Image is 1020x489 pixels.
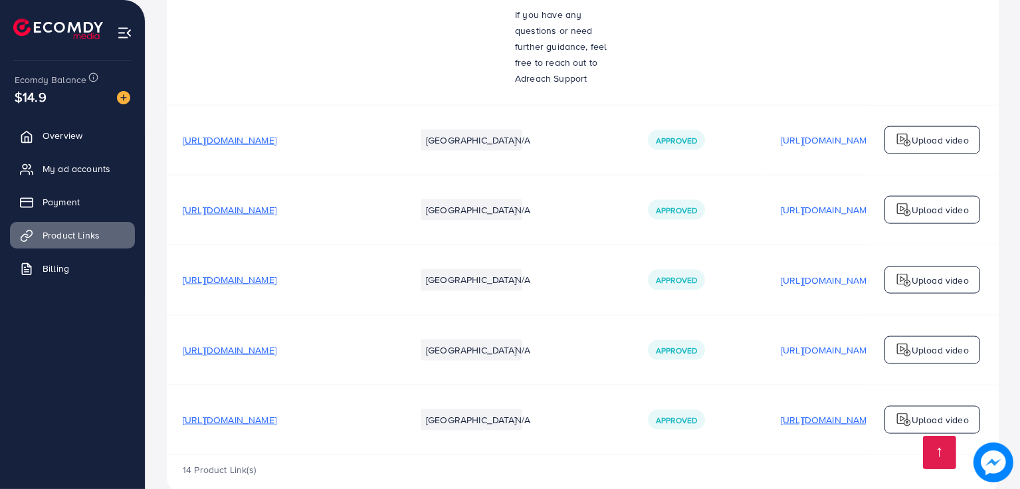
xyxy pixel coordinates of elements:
a: Product Links [10,222,135,248]
a: Billing [10,255,135,282]
img: menu [117,25,132,41]
a: Overview [10,122,135,149]
span: 14 Product Link(s) [183,463,256,476]
span: Payment [43,195,80,209]
span: $14.9 [15,87,47,106]
p: [URL][DOMAIN_NAME] [781,272,874,288]
span: [URL][DOMAIN_NAME] [183,413,276,427]
a: My ad accounts [10,155,135,182]
span: Approved [656,135,697,146]
p: [URL][DOMAIN_NAME] [781,342,874,358]
img: logo [13,19,103,39]
span: N/A [515,134,530,147]
img: logo [896,412,912,428]
p: Upload video [912,272,969,288]
p: [URL][DOMAIN_NAME] [781,132,874,148]
img: logo [896,272,912,288]
span: Overview [43,129,82,142]
p: If you have any questions or need further guidance, feel free to reach out to Adreach Support [515,7,616,86]
li: [GEOGRAPHIC_DATA] [421,269,522,290]
p: Upload video [912,202,969,218]
span: Ecomdy Balance [15,73,86,86]
span: [URL][DOMAIN_NAME] [183,203,276,217]
li: [GEOGRAPHIC_DATA] [421,409,522,431]
span: Billing [43,262,69,275]
span: Approved [656,274,697,286]
img: logo [896,342,912,358]
span: Product Links [43,229,100,242]
span: Approved [656,415,697,426]
span: N/A [515,273,530,286]
span: Approved [656,345,697,356]
span: N/A [515,203,530,217]
p: [URL][DOMAIN_NAME] [781,202,874,218]
span: [URL][DOMAIN_NAME] [183,134,276,147]
img: logo [896,132,912,148]
span: My ad accounts [43,162,110,175]
li: [GEOGRAPHIC_DATA] [421,130,522,151]
img: image [973,442,1013,482]
p: Upload video [912,132,969,148]
span: N/A [515,343,530,357]
img: image [117,91,130,104]
a: Payment [10,189,135,215]
span: [URL][DOMAIN_NAME] [183,343,276,357]
p: Upload video [912,342,969,358]
span: [URL][DOMAIN_NAME] [183,273,276,286]
p: [URL][DOMAIN_NAME] [781,412,874,428]
span: N/A [515,413,530,427]
li: [GEOGRAPHIC_DATA] [421,199,522,221]
img: logo [896,202,912,218]
span: Approved [656,205,697,216]
p: Upload video [912,412,969,428]
li: [GEOGRAPHIC_DATA] [421,340,522,361]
